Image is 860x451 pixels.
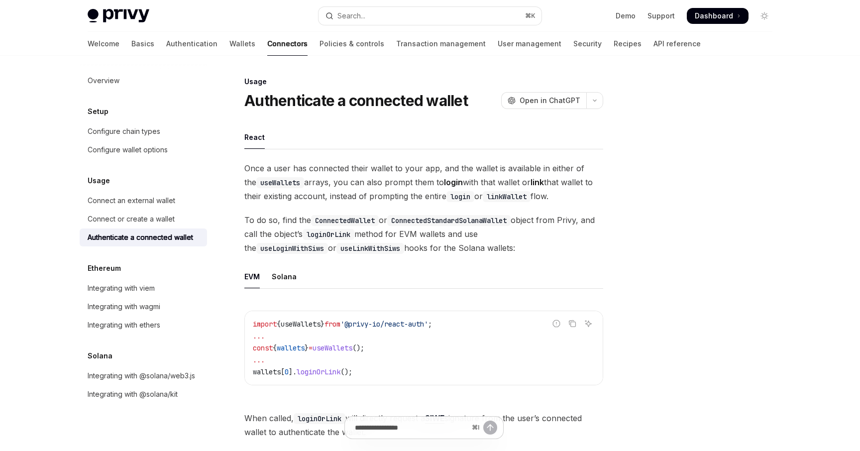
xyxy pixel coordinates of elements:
div: Integrating with ethers [88,319,160,331]
span: ; [428,320,432,329]
span: wallets [253,367,281,376]
a: Transaction management [396,32,486,56]
div: Integrating with @solana/kit [88,388,178,400]
span: from [324,320,340,329]
a: Overview [80,72,207,90]
a: Welcome [88,32,119,56]
a: Basics [131,32,154,56]
a: Integrating with ethers [80,316,207,334]
h1: Authenticate a connected wallet [244,92,468,110]
span: ]. [289,367,297,376]
h5: Usage [88,175,110,187]
span: Once a user has connected their wallet to your app, and the wallet is available in either of the ... [244,161,603,203]
div: Authenticate a connected wallet [88,231,193,243]
span: '@privy-io/react-auth' [340,320,428,329]
span: To do so, find the or object from Privy, and call the object’s method for EVM wallets and use the... [244,213,603,255]
button: Open in ChatGPT [501,92,586,109]
div: Usage [244,77,603,87]
code: useWallets [256,177,304,188]
span: wallets [277,343,305,352]
div: Integrating with viem [88,282,155,294]
span: = [309,343,313,352]
a: SIWE [425,413,444,424]
div: React [244,125,265,149]
a: Wallets [229,32,255,56]
span: When called, will directly request a signature from the user’s connected wallet to authenticate t... [244,411,603,439]
strong: login [444,177,463,187]
div: EVM [244,265,260,288]
button: Send message [483,421,497,435]
a: Connect an external wallet [80,192,207,210]
code: loginOrLink [294,413,345,424]
code: loginOrLink [303,229,354,240]
a: Demo [616,11,636,21]
a: Policies & controls [320,32,384,56]
button: Toggle dark mode [756,8,772,24]
a: Connect or create a wallet [80,210,207,228]
a: Integrating with @solana/web3.js [80,367,207,385]
div: Connect an external wallet [88,195,175,207]
code: ConnectedWallet [311,215,379,226]
code: linkWallet [483,191,531,202]
div: Integrating with wagmi [88,301,160,313]
a: Security [573,32,602,56]
a: API reference [653,32,701,56]
span: } [321,320,324,329]
a: Authenticate a connected wallet [80,228,207,246]
span: [ [281,367,285,376]
button: Copy the contents from the code block [566,317,579,330]
span: (); [340,367,352,376]
span: ... [253,355,265,364]
strong: link [531,177,544,187]
code: useLinkWithSiws [336,243,404,254]
a: Configure wallet options [80,141,207,159]
span: loginOrLink [297,367,340,376]
span: Open in ChatGPT [520,96,580,106]
img: light logo [88,9,149,23]
span: import [253,320,277,329]
a: Support [647,11,675,21]
button: Report incorrect code [550,317,563,330]
span: useWallets [313,343,352,352]
code: ConnectedStandardSolanaWallet [387,215,511,226]
button: Open search [319,7,541,25]
span: useWallets [281,320,321,329]
div: Configure chain types [88,125,160,137]
button: Ask AI [582,317,595,330]
a: Integrating with @solana/kit [80,385,207,403]
a: Dashboard [687,8,749,24]
input: Ask a question... [355,417,468,439]
a: Configure chain types [80,122,207,140]
span: ⌘ K [525,12,536,20]
span: } [305,343,309,352]
code: login [446,191,474,202]
span: Dashboard [695,11,733,21]
span: { [277,320,281,329]
div: Search... [337,10,365,22]
div: Integrating with @solana/web3.js [88,370,195,382]
span: ... [253,332,265,340]
h5: Solana [88,350,112,362]
a: Authentication [166,32,217,56]
span: 0 [285,367,289,376]
div: Configure wallet options [88,144,168,156]
a: Connectors [267,32,308,56]
span: const [253,343,273,352]
span: { [273,343,277,352]
div: Solana [272,265,297,288]
h5: Ethereum [88,262,121,274]
a: Integrating with viem [80,279,207,297]
a: User management [498,32,561,56]
div: Connect or create a wallet [88,213,175,225]
code: useLoginWithSiws [256,243,328,254]
span: (); [352,343,364,352]
a: Integrating with wagmi [80,298,207,316]
h5: Setup [88,106,108,117]
a: Recipes [614,32,642,56]
div: Overview [88,75,119,87]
